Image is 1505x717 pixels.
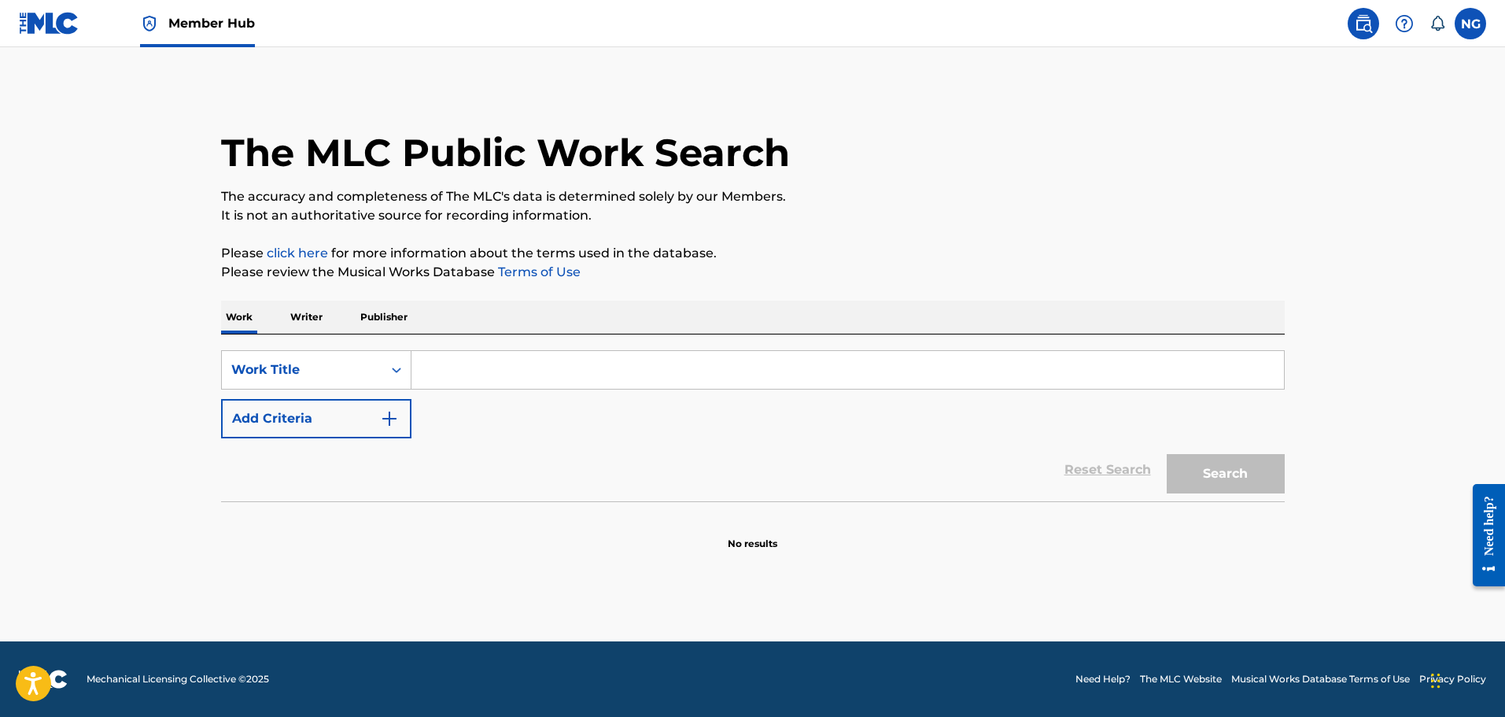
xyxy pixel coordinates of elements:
img: Top Rightsholder [140,14,159,33]
iframe: Chat Widget [1426,641,1505,717]
a: The MLC Website [1140,672,1222,686]
p: No results [728,518,777,551]
img: logo [19,670,68,689]
a: Musical Works Database Terms of Use [1231,672,1410,686]
p: Please review the Musical Works Database [221,263,1285,282]
div: User Menu [1455,8,1486,39]
a: Need Help? [1075,672,1131,686]
a: Privacy Policy [1419,672,1486,686]
button: Add Criteria [221,399,411,438]
div: Notifications [1429,16,1445,31]
form: Search Form [221,350,1285,501]
img: help [1395,14,1414,33]
a: Terms of Use [495,264,581,279]
p: The accuracy and completeness of The MLC's data is determined solely by our Members. [221,187,1285,206]
img: 9d2ae6d4665cec9f34b9.svg [380,409,399,428]
p: Work [221,301,257,334]
iframe: Resource Center [1461,471,1505,598]
img: search [1354,14,1373,33]
div: Drag [1431,657,1440,704]
div: Work Title [231,360,373,379]
a: Public Search [1348,8,1379,39]
p: Please for more information about the terms used in the database. [221,244,1285,263]
p: It is not an authoritative source for recording information. [221,206,1285,225]
p: Publisher [356,301,412,334]
span: Mechanical Licensing Collective © 2025 [87,672,269,686]
div: Help [1389,8,1420,39]
p: Writer [286,301,327,334]
h1: The MLC Public Work Search [221,129,790,176]
a: click here [267,246,328,261]
img: MLC Logo [19,12,79,35]
span: Member Hub [168,14,255,32]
